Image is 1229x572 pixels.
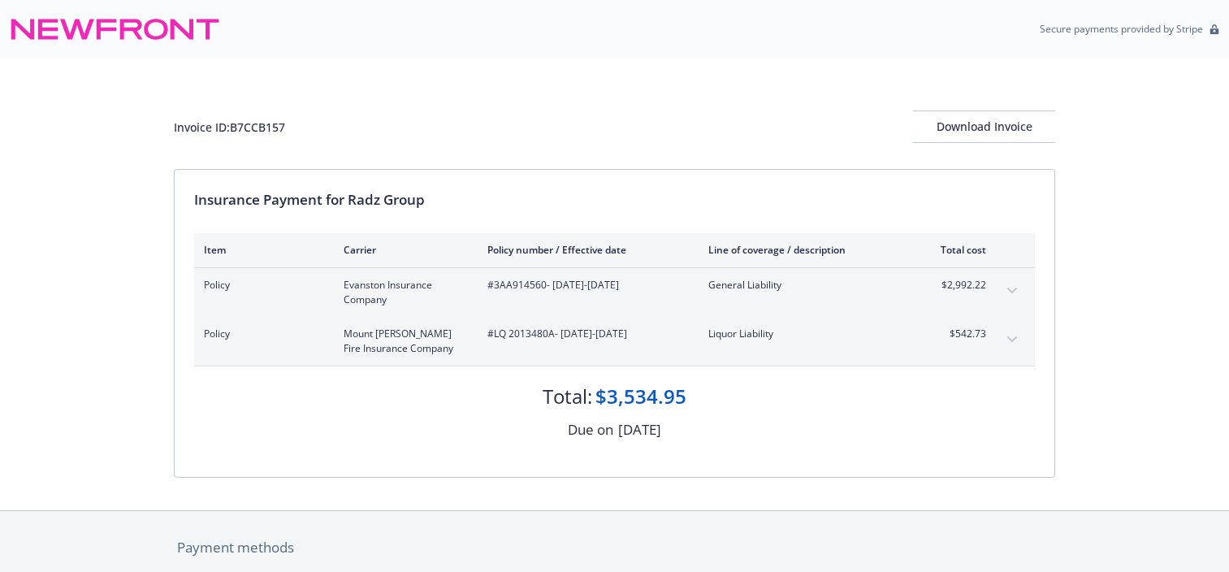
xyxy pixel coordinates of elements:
[595,383,686,410] div: $3,534.95
[487,243,682,257] div: Policy number / Effective date
[925,243,986,257] div: Total cost
[708,278,899,292] span: General Liability
[568,419,613,440] div: Due on
[344,327,461,356] span: Mount [PERSON_NAME] Fire Insurance Company
[194,189,1035,210] div: Insurance Payment for Radz Group
[708,243,899,257] div: Line of coverage / description
[344,243,461,257] div: Carrier
[913,110,1055,143] button: Download Invoice
[204,327,318,341] span: Policy
[543,383,592,410] div: Total:
[204,243,318,257] div: Item
[925,327,986,341] span: $542.73
[487,278,682,292] span: #3AA914560 - [DATE]-[DATE]
[194,317,1035,366] div: PolicyMount [PERSON_NAME] Fire Insurance Company#LQ 2013480A- [DATE]-[DATE]Liquor Liability$542.7...
[344,278,461,307] span: Evanston Insurance Company
[174,119,285,136] div: Invoice ID: B7CCB157
[999,327,1025,353] button: expand content
[999,278,1025,304] button: expand content
[708,327,899,341] span: Liquor Liability
[618,419,661,440] div: [DATE]
[487,327,682,341] span: #LQ 2013480A - [DATE]-[DATE]
[1040,22,1203,36] p: Secure payments provided by Stripe
[925,278,986,292] span: $2,992.22
[177,537,1052,558] div: Payment methods
[204,278,318,292] span: Policy
[913,111,1055,142] div: Download Invoice
[194,268,1035,317] div: PolicyEvanston Insurance Company#3AA914560- [DATE]-[DATE]General Liability$2,992.22expand content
